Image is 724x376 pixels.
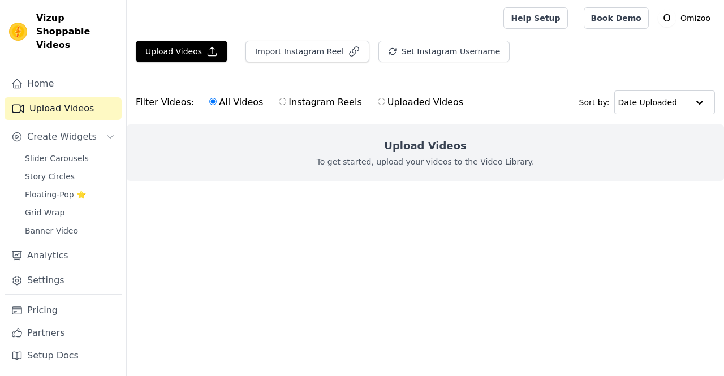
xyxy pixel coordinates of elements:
[378,41,510,62] button: Set Instagram Username
[18,168,122,184] a: Story Circles
[25,225,78,236] span: Banner Video
[5,344,122,367] a: Setup Docs
[18,150,122,166] a: Slider Carousels
[584,7,649,29] a: Book Demo
[25,153,89,164] span: Slider Carousels
[18,205,122,221] a: Grid Wrap
[209,95,264,110] label: All Videos
[5,269,122,292] a: Settings
[658,8,715,28] button: O Omizoo
[25,189,86,200] span: Floating-Pop ⭐
[36,11,117,52] span: Vizup Shoppable Videos
[279,98,286,105] input: Instagram Reels
[18,223,122,239] a: Banner Video
[245,41,369,62] button: Import Instagram Reel
[663,12,671,24] text: O
[5,126,122,148] button: Create Widgets
[676,8,715,28] p: Omizoo
[136,89,469,115] div: Filter Videos:
[5,299,122,322] a: Pricing
[384,138,466,154] h2: Upload Videos
[5,322,122,344] a: Partners
[378,98,385,105] input: Uploaded Videos
[278,95,362,110] label: Instagram Reels
[317,156,535,167] p: To get started, upload your videos to the Video Library.
[18,187,122,202] a: Floating-Pop ⭐
[5,244,122,267] a: Analytics
[5,72,122,95] a: Home
[209,98,217,105] input: All Videos
[27,130,97,144] span: Create Widgets
[136,41,227,62] button: Upload Videos
[5,97,122,120] a: Upload Videos
[25,171,75,182] span: Story Circles
[503,7,567,29] a: Help Setup
[25,207,64,218] span: Grid Wrap
[377,95,464,110] label: Uploaded Videos
[9,23,27,41] img: Vizup
[579,90,716,114] div: Sort by:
